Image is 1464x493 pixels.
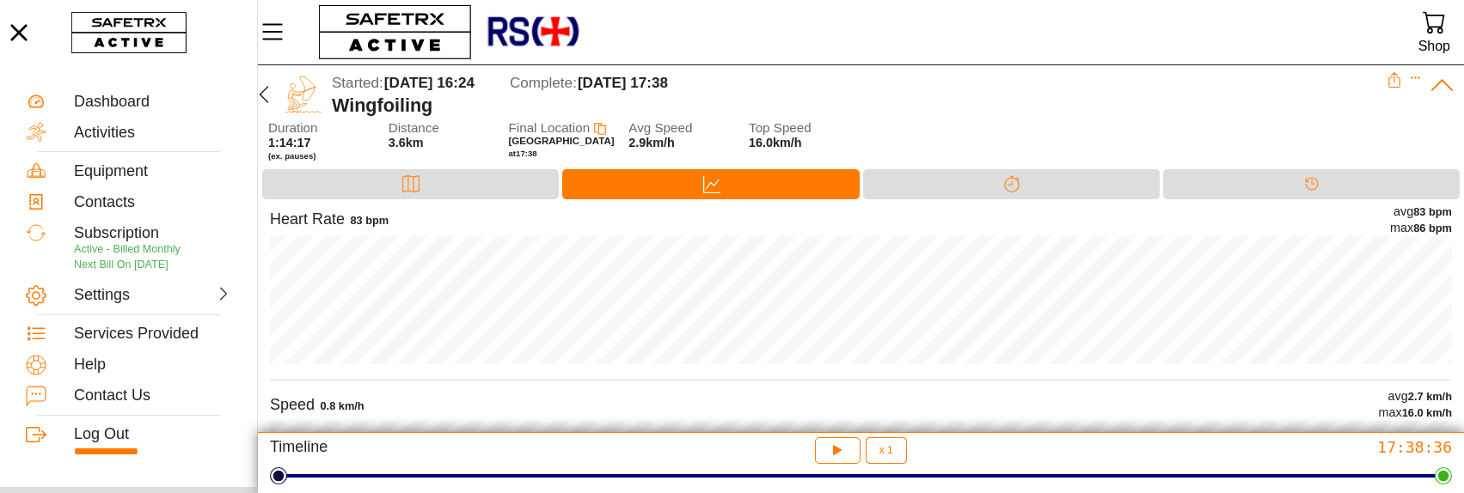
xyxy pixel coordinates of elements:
[350,214,389,228] div: 83 bpm
[749,121,859,136] span: Top Speed
[270,210,345,229] div: Heart Rate
[509,149,537,158] span: at 17:38
[74,259,168,271] span: Next Bill On [DATE]
[320,399,364,414] div: 0.8 km/h
[250,72,278,117] button: Back
[74,356,231,374] div: Help
[866,437,907,464] button: x 1
[284,75,323,114] img: WINGFOILING.svg
[268,121,378,136] span: Duration
[26,122,46,143] img: Activities.svg
[1163,169,1460,199] div: Timeline
[74,124,231,143] div: Activities
[863,169,1160,199] div: Splits
[562,169,860,199] div: Data
[389,121,499,136] span: Distance
[1413,222,1452,234] span: 86 bpm
[510,75,577,91] span: Complete:
[332,94,1387,117] div: Wingfoiling
[1410,72,1422,84] button: Expand
[384,75,475,91] span: [DATE] 16:24
[270,437,660,464] div: Timeline
[1390,220,1452,236] div: max
[1378,405,1452,421] div: max
[578,75,668,91] span: [DATE] 17:38
[268,151,378,161] span: (ex. pauses)
[389,136,424,149] span: 3.6km
[1408,390,1452,403] span: 2.7 km/h
[270,395,315,415] div: Speed
[879,445,893,455] span: x 1
[332,75,383,91] span: Started:
[74,386,231,405] div: Contact Us
[628,136,675,149] span: 2.9km/h
[74,93,231,112] div: Dashboard
[749,136,802,149] span: 16.0km/h
[74,325,231,344] div: Services Provided
[26,161,46,181] img: Equipment.svg
[268,136,311,149] span: 1:14:17
[509,136,615,146] span: [GEOGRAPHIC_DATA]
[1378,388,1452,405] div: avg
[258,14,301,50] button: Menu
[74,286,150,305] div: Settings
[1402,406,1452,419] span: 16.0 km/h
[1418,34,1450,58] div: Shop
[1390,204,1452,220] div: avg
[1062,437,1452,457] div: 17:38:36
[74,425,231,444] div: Log Out
[26,386,46,406] img: ContactUs.svg
[1413,205,1452,218] span: 83 bpm
[74,243,181,255] span: Active - Billed Monthly
[262,169,559,199] div: Map
[26,222,46,243] img: Subscription.svg
[486,4,580,60] img: RescueLogo.png
[509,120,591,135] span: Final Location
[74,224,231,243] div: Subscription
[628,121,738,136] span: Avg Speed
[26,355,46,375] img: Help.svg
[74,193,231,212] div: Contacts
[74,162,231,181] div: Equipment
